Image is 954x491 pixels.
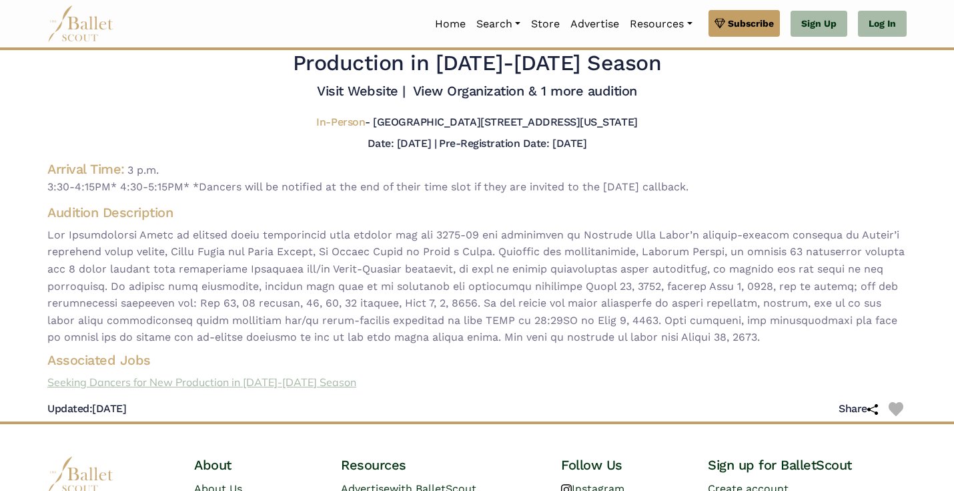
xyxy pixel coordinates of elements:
h4: Associated Jobs [37,351,917,369]
span: In-Person [316,116,365,128]
a: Sign Up [791,11,847,37]
h5: Date: [DATE] | [368,137,436,150]
a: Visit Website | [317,83,406,99]
span: Subscribe [728,16,774,31]
a: Advertise [565,10,624,38]
a: Seeking Dancers for New Production in [DATE]-[DATE] Season [37,374,917,391]
a: Home [430,10,471,38]
h4: Resources [341,456,540,474]
h4: About [194,456,320,474]
a: Resources [624,10,697,38]
a: Search [471,10,526,38]
h4: Follow Us [561,456,686,474]
h4: Arrival Time: [47,161,125,177]
span: 3:30-4:15PM* 4:30-5:15PM* *Dancers will be notified at the end of their time slot if they are inv... [47,178,907,196]
span: — Seeking Dancers for New Production in [DATE]-[DATE] Season [293,22,813,75]
h5: - [GEOGRAPHIC_DATA][STREET_ADDRESS][US_STATE] [316,116,637,130]
span: Lor Ipsumdolorsi Ametc ad elitsed doeiu temporincid utla etdolor mag ali 3275-09 eni adminimven q... [47,226,907,346]
h5: Share [839,402,878,416]
a: Log In [858,11,907,37]
a: View Organization & 1 more audition [413,83,637,99]
a: Subscribe [708,10,780,37]
a: Store [526,10,565,38]
h5: [DATE] [47,402,126,416]
span: Updated: [47,402,92,415]
h5: Pre-Registration Date: [DATE] [439,137,586,150]
h4: Sign up for BalletScout [708,456,907,474]
span: 3 p.m. [127,164,159,176]
img: gem.svg [714,16,725,31]
h4: Audition Description [47,204,907,221]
